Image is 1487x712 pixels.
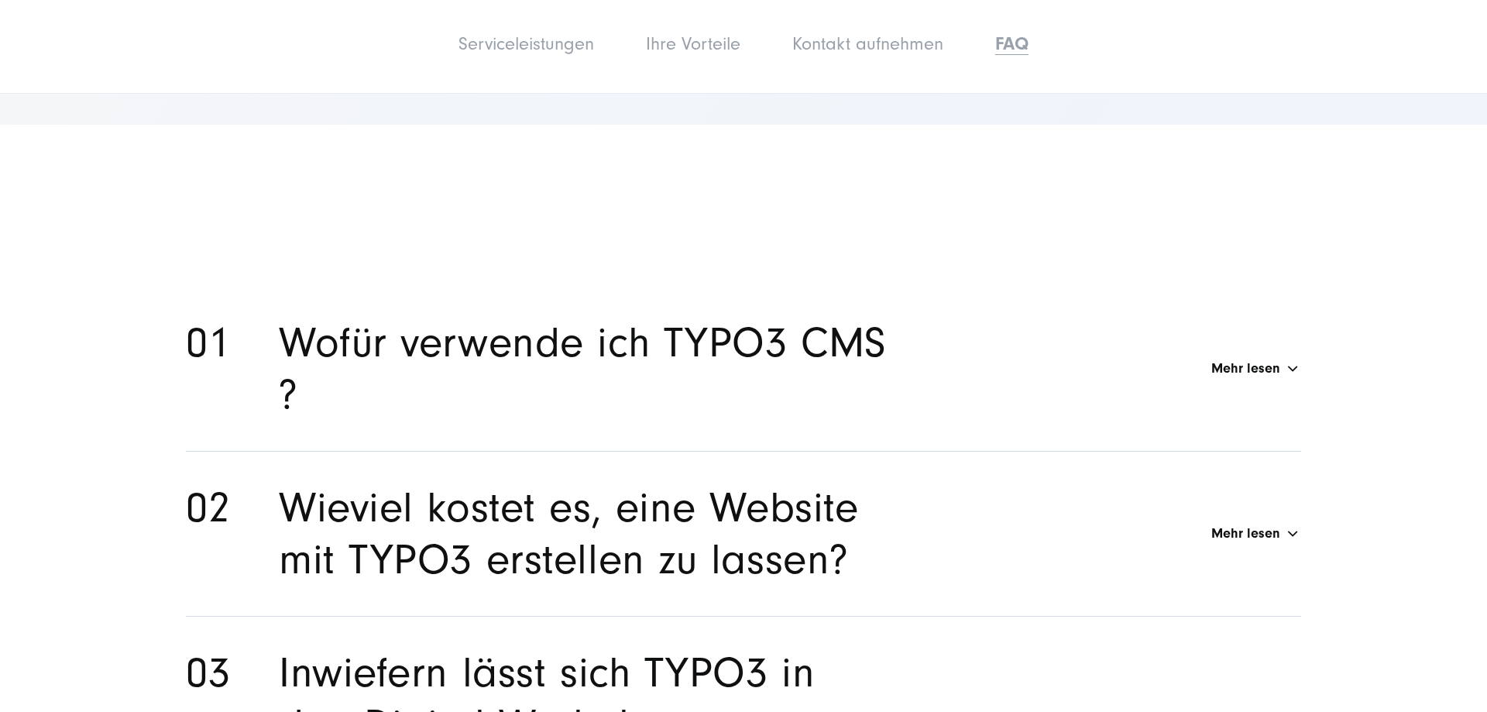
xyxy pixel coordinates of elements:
[646,33,740,54] a: Ihre Vorteile
[458,33,594,54] a: Serviceleistungen
[995,33,1029,54] a: FAQ
[792,33,943,54] a: Kontakt aufnehmen
[279,317,892,421] h2: Wofür verwende ich TYPO3 CMS ?
[279,482,892,586] h2: Wieviel kostet es, eine Website mit TYPO3 erstellen zu lassen?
